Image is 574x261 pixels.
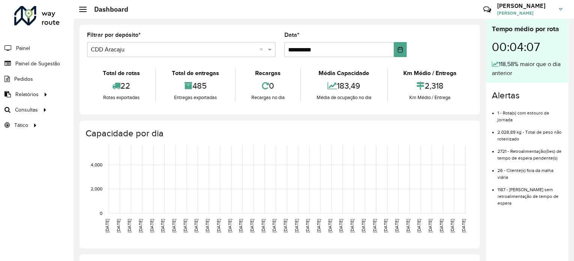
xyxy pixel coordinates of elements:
[260,45,266,54] span: Clear all
[497,142,562,161] li: 2721 - Retroalimentação(ões) de tempo de espera pendente(s)
[14,121,28,129] span: Tático
[91,187,102,192] text: 2,000
[105,219,110,232] text: [DATE]
[492,24,562,34] div: Tempo médio por rota
[89,69,153,78] div: Total de rotas
[227,219,232,232] text: [DATE]
[303,78,385,94] div: 183,49
[149,219,154,232] text: [DATE]
[87,5,128,14] h2: Dashboard
[158,94,233,101] div: Entregas exportadas
[160,219,165,232] text: [DATE]
[390,69,470,78] div: Km Médio / Entrega
[249,219,254,232] text: [DATE]
[158,69,233,78] div: Total de entregas
[15,60,60,68] span: Painel de Sugestão
[316,219,321,232] text: [DATE]
[305,219,310,232] text: [DATE]
[390,94,470,101] div: Km Médio / Entrega
[91,162,102,167] text: 4,000
[194,219,198,232] text: [DATE]
[328,219,332,232] text: [DATE]
[261,219,266,232] text: [DATE]
[416,219,421,232] text: [DATE]
[497,161,562,181] li: 26 - Cliente(s) fora da malha viária
[479,2,495,18] a: Contato Rápido
[492,34,562,60] div: 00:04:07
[16,44,30,52] span: Painel
[303,94,385,101] div: Média de ocupação no dia
[237,78,298,94] div: 0
[238,219,243,232] text: [DATE]
[158,78,233,94] div: 485
[216,219,221,232] text: [DATE]
[372,219,377,232] text: [DATE]
[450,219,455,232] text: [DATE]
[272,219,276,232] text: [DATE]
[183,219,188,232] text: [DATE]
[100,211,102,216] text: 0
[283,219,288,232] text: [DATE]
[439,219,444,232] text: [DATE]
[461,219,466,232] text: [DATE]
[390,78,470,94] div: 2,318
[394,219,399,232] text: [DATE]
[497,104,562,123] li: 1 - Rota(s) com estouro de jornada
[294,219,299,232] text: [DATE]
[89,78,153,94] div: 22
[350,219,355,232] text: [DATE]
[89,94,153,101] div: Rotas exportadas
[338,219,343,232] text: [DATE]
[428,219,433,232] text: [DATE]
[492,60,562,78] div: 118,58% maior que o dia anterior
[15,91,39,98] span: Relatórios
[237,69,298,78] div: Recargas
[383,219,388,232] text: [DATE]
[303,69,385,78] div: Média Capacidade
[138,219,143,232] text: [DATE]
[497,123,562,142] li: 2.028,89 kg - Total de peso não roteirizado
[497,10,553,17] span: [PERSON_NAME]
[492,90,562,101] h4: Alertas
[205,219,210,232] text: [DATE]
[15,106,38,114] span: Consultas
[86,128,472,139] h4: Capacidade por dia
[497,2,553,9] h3: [PERSON_NAME]
[394,42,407,57] button: Choose Date
[284,30,299,39] label: Data
[127,219,132,232] text: [DATE]
[237,94,298,101] div: Recargas no dia
[361,219,366,232] text: [DATE]
[497,181,562,207] li: 1187 - [PERSON_NAME] sem retroalimentação de tempo de espera
[171,219,176,232] text: [DATE]
[14,75,33,83] span: Pedidos
[406,219,410,232] text: [DATE]
[116,219,121,232] text: [DATE]
[87,30,141,39] label: Filtrar por depósito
